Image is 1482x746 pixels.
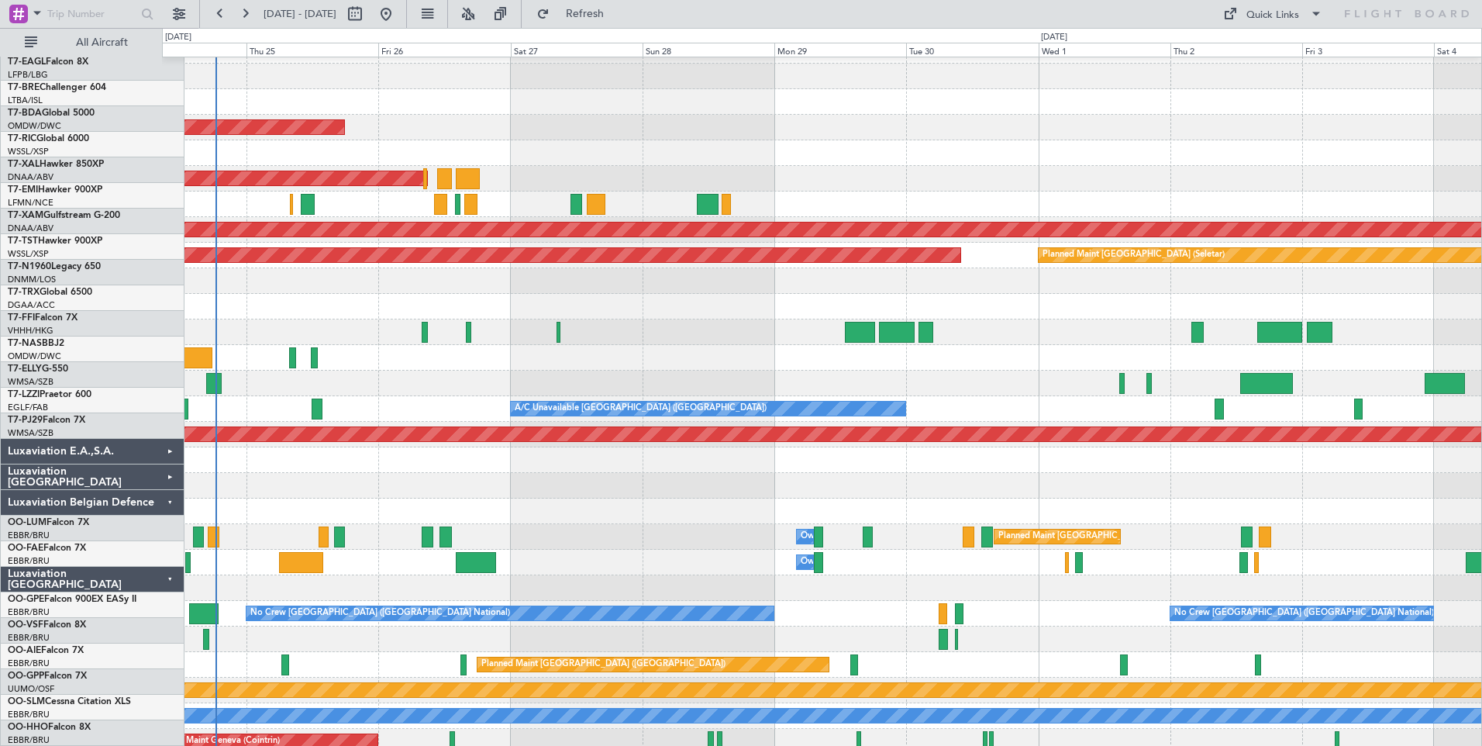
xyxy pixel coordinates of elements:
a: LTBA/ISL [8,95,43,106]
a: T7-TRXGlobal 6500 [8,288,92,297]
div: Planned Maint [GEOGRAPHIC_DATA] ([GEOGRAPHIC_DATA]) [481,653,725,676]
a: LFPB/LBG [8,69,48,81]
a: EBBR/BRU [8,658,50,669]
a: EGLF/FAB [8,402,48,413]
span: OO-SLM [8,697,45,706]
span: Refresh [553,9,618,19]
div: Fri 3 [1302,43,1434,57]
a: OO-SLMCessna Citation XLS [8,697,131,706]
a: EBBR/BRU [8,734,50,746]
div: Mon 29 [774,43,906,57]
a: OO-VSFFalcon 8X [8,620,86,630]
a: WMSA/SZB [8,376,53,388]
a: OO-LUMFalcon 7X [8,518,89,527]
div: Planned Maint [GEOGRAPHIC_DATA] ([GEOGRAPHIC_DATA] National) [998,525,1279,548]
a: T7-EAGLFalcon 8X [8,57,88,67]
a: DNAA/ABV [8,171,53,183]
span: OO-LUM [8,518,47,527]
a: UUMO/OSF [8,683,54,695]
span: T7-TST [8,237,38,246]
span: T7-XAM [8,211,43,220]
div: Quick Links [1246,8,1299,23]
div: A/C Unavailable [GEOGRAPHIC_DATA] ([GEOGRAPHIC_DATA]) [515,397,767,420]
span: T7-RIC [8,134,36,143]
a: OO-FAEFalcon 7X [8,544,86,553]
a: OMDW/DWC [8,351,61,362]
button: Quick Links [1215,2,1330,26]
a: T7-RICGlobal 6000 [8,134,89,143]
div: Tue 30 [906,43,1038,57]
div: Owner Melsbroek Air Base [801,525,906,548]
a: T7-ELLYG-550 [8,364,68,374]
a: T7-PJ29Falcon 7X [8,416,85,425]
a: OO-GPPFalcon 7X [8,672,87,681]
a: VHHH/HKG [8,325,53,337]
div: Sat 27 [511,43,643,57]
div: No Crew [GEOGRAPHIC_DATA] ([GEOGRAPHIC_DATA] National) [250,602,510,625]
a: EBBR/BRU [8,606,50,618]
a: EBBR/BRU [8,555,50,567]
span: T7-LZZI [8,390,40,399]
button: Refresh [529,2,622,26]
div: [DATE] [165,31,191,44]
span: T7-XAL [8,160,40,169]
a: T7-FFIFalcon 7X [8,313,78,323]
a: EBBR/BRU [8,530,50,541]
span: T7-BDA [8,109,42,118]
span: T7-ELLY [8,364,42,374]
a: T7-BDAGlobal 5000 [8,109,95,118]
a: OMDW/DWC [8,120,61,132]
div: Thu 2 [1170,43,1302,57]
a: LFMN/NCE [8,197,53,209]
span: OO-AIE [8,646,41,655]
span: T7-PJ29 [8,416,43,425]
a: WSSL/XSP [8,146,49,157]
span: OO-HHO [8,723,48,732]
a: EBBR/BRU [8,709,50,720]
span: T7-NAS [8,339,42,348]
span: OO-GPE [8,595,44,604]
span: T7-BRE [8,83,40,92]
a: OO-GPEFalcon 900EX EASy II [8,595,136,604]
div: Owner Melsbroek Air Base [801,551,906,574]
a: DGAA/ACC [8,299,55,311]
a: T7-BREChallenger 604 [8,83,106,92]
a: T7-TSTHawker 900XP [8,237,102,246]
span: OO-VSF [8,620,43,630]
a: EBBR/BRU [8,632,50,644]
a: T7-XAMGulfstream G-200 [8,211,120,220]
a: OO-AIEFalcon 7X [8,646,84,655]
span: T7-TRX [8,288,40,297]
a: T7-N1960Legacy 650 [8,262,101,271]
a: DNAA/ABV [8,223,53,234]
a: WMSA/SZB [8,427,53,439]
a: T7-LZZIPraetor 600 [8,390,91,399]
div: Sun 28 [643,43,774,57]
div: Thu 25 [246,43,378,57]
span: OO-FAE [8,544,43,553]
a: T7-EMIHawker 900XP [8,185,102,195]
a: WSSL/XSP [8,248,49,260]
span: T7-N1960 [8,262,51,271]
a: DNMM/LOS [8,274,56,285]
a: OO-HHOFalcon 8X [8,723,91,732]
input: Trip Number [47,2,136,26]
div: [DATE] [1041,31,1067,44]
div: Fri 26 [378,43,510,57]
span: OO-GPP [8,672,44,681]
div: Wed 1 [1039,43,1170,57]
button: All Aircraft [17,30,168,55]
span: T7-EMI [8,185,38,195]
span: All Aircraft [40,37,164,48]
span: [DATE] - [DATE] [264,7,336,21]
span: T7-EAGL [8,57,46,67]
div: Planned Maint [GEOGRAPHIC_DATA] (Seletar) [1043,243,1225,267]
a: T7-NASBBJ2 [8,339,64,348]
span: T7-FFI [8,313,35,323]
a: T7-XALHawker 850XP [8,160,104,169]
div: Wed 24 [115,43,246,57]
div: No Crew [GEOGRAPHIC_DATA] ([GEOGRAPHIC_DATA] National) [1174,602,1434,625]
